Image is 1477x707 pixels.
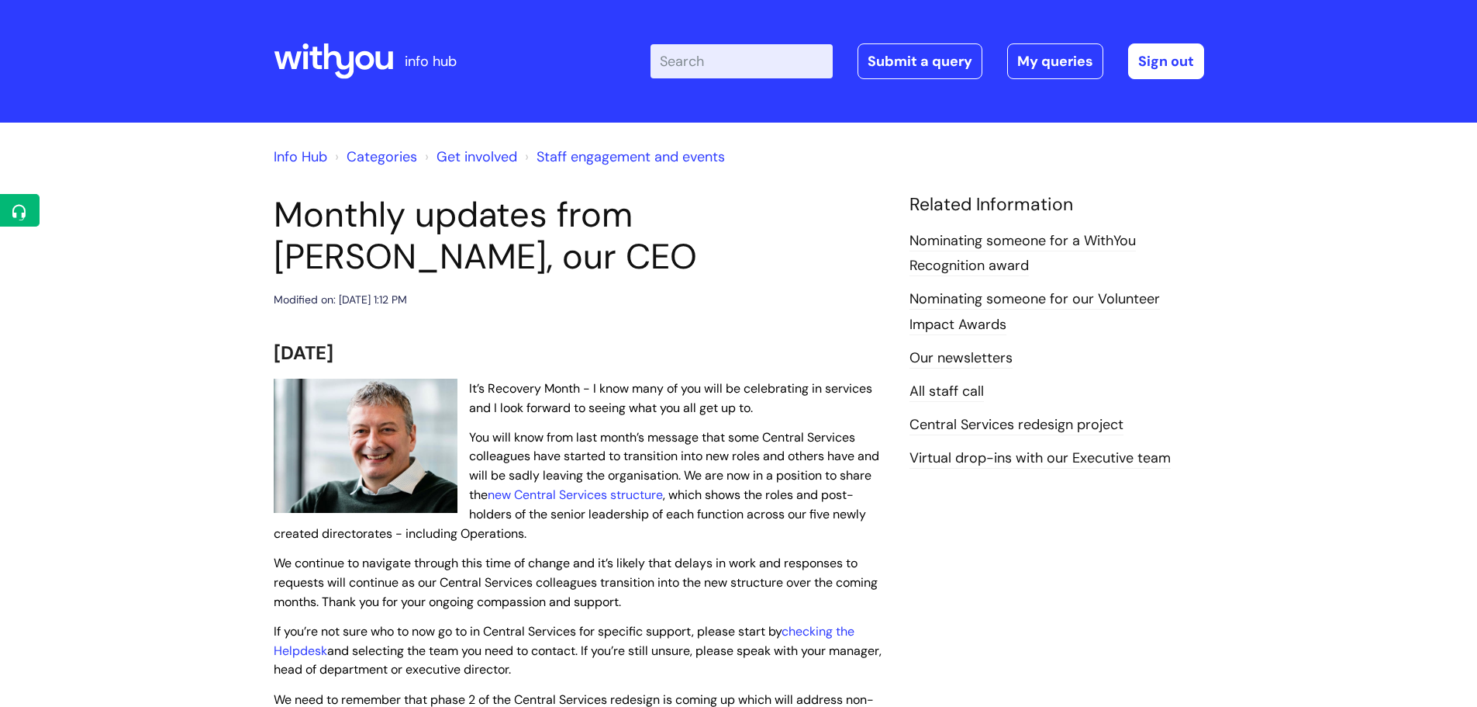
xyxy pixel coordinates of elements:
[421,144,517,169] li: Get involved
[909,348,1013,369] a: Our newsletters
[347,147,417,166] a: Categories
[274,341,333,365] span: [DATE]
[1007,43,1103,79] a: My queries
[651,44,833,78] input: Search
[274,147,327,166] a: Info Hub
[274,379,457,514] img: WithYou Chief Executive Simon Phillips pictured looking at the camera and smiling
[909,415,1123,435] a: Central Services redesign project
[405,49,457,74] p: info hub
[1128,43,1204,79] a: Sign out
[858,43,982,79] a: Submit a query
[909,382,984,402] a: All staff call
[909,449,1171,469] a: Virtual drop-ins with our Executive team
[437,147,517,166] a: Get involved
[909,289,1160,334] a: Nominating someone for our Volunteer Impact Awards
[274,623,882,678] span: If you’re not sure who to now go to in Central Services for specific support, please start by and...
[909,231,1136,276] a: Nominating someone for a WithYou Recognition award
[274,429,879,542] span: You will know from last month’s message that some Central Services colleagues have started to tra...
[274,555,878,610] span: We continue to navigate through this time of change and it’s likely that delays in work and respo...
[274,194,886,278] h1: Monthly updates from [PERSON_NAME], our CEO
[488,487,663,503] a: new Central Services structure
[274,290,407,310] div: Modified on: [DATE] 1:12 PM
[651,43,1204,79] div: | -
[537,147,725,166] a: Staff engagement and events
[521,144,725,169] li: Staff engagement and events
[331,144,417,169] li: Solution home
[909,194,1204,216] h4: Related Information
[469,380,872,416] span: It’s Recovery Month - I know many of you will be celebrating in services and I look forward to se...
[274,623,854,659] a: checking the Helpdesk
